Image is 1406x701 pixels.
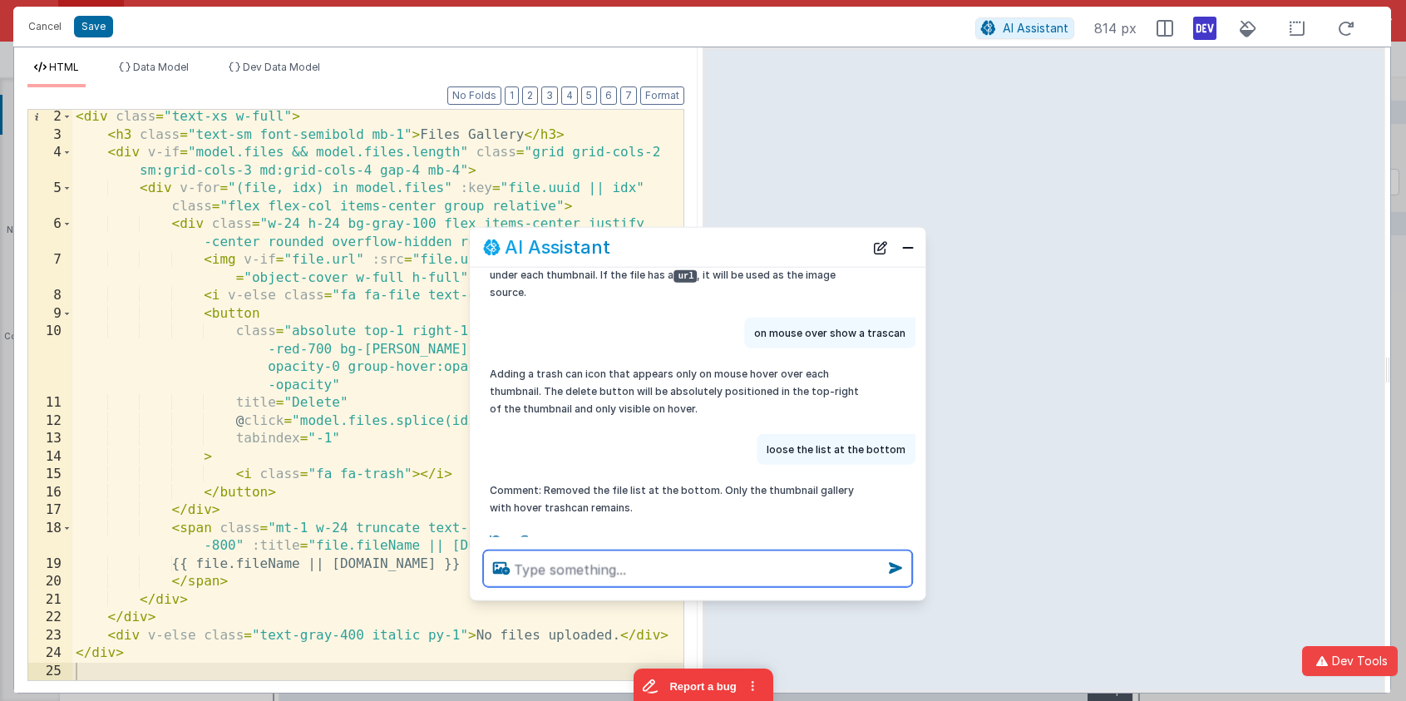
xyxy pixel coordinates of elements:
div: 9 [28,305,72,323]
div: 15 [28,466,72,484]
div: 24 [28,644,72,663]
button: Cancel [20,15,70,38]
button: 5 [581,86,597,105]
div: 11 [28,394,72,412]
button: 6 [600,86,617,105]
div: 8 [28,287,72,305]
div: 5 [28,180,72,215]
div: 2 [28,108,72,126]
div: 19 [28,555,72,574]
button: New Chat [869,235,892,259]
div: 23 [28,627,72,645]
span: Dev Data Model [243,61,320,73]
div: 25 [28,663,72,681]
button: 2 [522,86,538,105]
div: 7 [28,251,72,287]
div: 21 [28,591,72,610]
button: 1 [505,86,519,105]
div: 22 [28,609,72,627]
button: Close [897,235,919,259]
button: 7 [620,86,637,105]
p: Here's the complete code, preserving all existing logic and adding a responsive thumbnail gallery... [490,231,862,301]
div: 6 [28,215,72,251]
div: 3 [28,126,72,145]
div: 17 [28,501,72,520]
p: Comment: Removed the file list at the bottom. Only the thumbnail gallery with hover trashcan rema... [490,481,862,516]
button: Format [640,86,684,105]
span: Data Model [133,61,189,73]
button: 3 [541,86,558,105]
div: 20 [28,573,72,591]
div: 12 [28,412,72,431]
p: Adding a trash can icon that appears only on mouse hover over each thumbnail. The delete button w... [490,365,862,417]
span: AI Assistant [1003,21,1068,35]
div: 10 [28,323,72,394]
h2: AI Assistant [505,237,610,257]
div: 16 [28,484,72,502]
span: 814 px [1094,18,1137,38]
button: AI Assistant [975,17,1074,39]
div: 14 [28,448,72,467]
span: HTML [49,61,79,73]
button: Dev Tools [1302,646,1398,676]
div: 18 [28,520,72,555]
code: url [673,269,697,282]
button: 4 [561,86,578,105]
button: Save [74,16,113,37]
p: on mouse over show a trascan [754,324,905,342]
button: No Folds [447,86,501,105]
p: loose the list at the bottom [767,441,905,458]
div: 13 [28,430,72,448]
div: 4 [28,144,72,180]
